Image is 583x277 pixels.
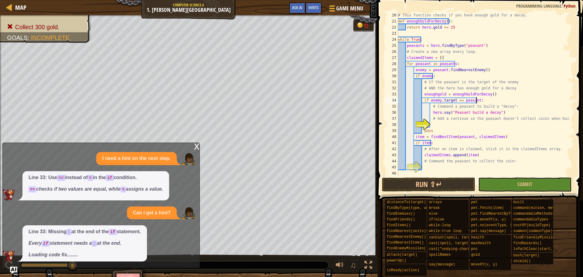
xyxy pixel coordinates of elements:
em: checks if two values are equal, while assigns a value. [29,186,163,192]
span: findEnemies() [387,212,415,216]
span: Goals [7,34,28,41]
span: ♫ [350,261,356,270]
span: pet.fetch(item) [471,206,504,210]
div: 34 [386,97,398,103]
button: Ask AI [289,2,305,14]
code: : [66,229,71,235]
span: costOf(buildType) [513,223,550,227]
button: Submit [478,178,571,192]
span: Incomplete [31,34,70,41]
img: Player [183,207,195,219]
p: Can I get a hint? [133,209,171,216]
div: 28 [386,61,398,67]
span: break [429,206,440,210]
div: 24 [386,36,398,43]
div: 44 [386,158,398,164]
span: moveXY(x, y) [471,262,497,267]
button: Game Menu [325,2,367,17]
span: findNearestItem() [387,241,424,245]
li: Collect 300 gold. [7,23,84,31]
div: 21 [386,18,398,24]
span: spellNames [429,253,451,257]
code: == [57,175,65,181]
p: Line 33: Use instead of in the condition. [29,174,163,181]
div: 36 [386,109,398,116]
img: AI [3,251,15,261]
span: maxHealth [471,241,491,245]
span: findEnemyMissiles() [387,246,428,251]
div: 6 [364,21,370,29]
span: findNearestEnemy() [387,235,426,239]
span: bash(target) [513,253,539,258]
div: 30 [386,73,398,79]
div: 29 [386,67,398,73]
code: : [92,241,97,247]
span: findFriendlyMissiles() [513,235,561,240]
span: built [513,200,524,204]
div: 32 [386,85,398,91]
div: Team 'humans' has 6 gold. [353,19,374,32]
div: 26 [386,49,398,55]
div: 46 [386,170,398,176]
span: health [471,235,484,240]
button: ♫ [349,260,359,272]
span: pet.moveXY(x, y) [471,217,506,222]
code: if [42,241,49,247]
span: pet.say(message) [471,229,506,233]
span: findItems() [387,223,411,227]
span: else [429,212,438,216]
span: while-true loop [429,229,462,233]
code: if [106,175,113,181]
code: == [29,186,36,192]
span: Programming language [516,3,561,9]
span: isReady(action) [387,268,419,272]
span: cast("undying-charm") [429,247,475,251]
code: if [109,229,117,235]
span: Game Menu [336,5,363,12]
div: 27 [386,55,398,61]
span: while-loop [429,223,451,227]
div: 33 [386,91,398,97]
span: cast(spell, target) [429,241,470,245]
span: Submit [517,181,532,188]
span: : [561,3,564,9]
span: pet.findNearestByType(type) [471,212,530,216]
img: Player [183,153,195,165]
div: 39 [386,128,398,134]
div: 22 [386,24,398,30]
span: Python [564,3,575,9]
button: Adjust volume [334,260,346,272]
em: Loading code fix........ [29,252,78,257]
span: canCast(spell, target) [429,235,477,240]
span: isPathClear(start, end) [513,247,564,251]
button: Toggle fullscreen [362,260,374,272]
span: Map [15,3,26,12]
p: Line 33: Missing at the end of the statement. [29,228,141,235]
div: 41 [386,140,398,146]
span: shield() [513,259,531,263]
img: AI [3,189,15,200]
span: powerUp() [387,258,406,263]
div: 31 [386,79,398,85]
div: 35 [386,103,398,109]
a: Map [12,3,26,12]
span: attack(target) [387,253,417,257]
div: x [194,143,199,149]
span: say(message) [429,262,455,267]
span: pet [471,200,478,204]
div: 43 [386,152,398,158]
span: pos [471,247,478,251]
span: Ask AI [292,5,302,10]
span: distanceTo(target) [387,200,426,204]
p: I need a hint on the next step. [102,155,171,162]
span: summon(summonType) [513,229,553,233]
span: arrays [429,200,442,204]
div: 45 [386,164,398,170]
span: Hints [309,5,319,10]
button: Run ⇧↵ [382,178,475,192]
div: 23 [386,30,398,36]
code: = [88,175,93,181]
code: = [121,186,126,192]
span: commandableMethods [513,212,553,216]
button: Ask AI [10,267,17,274]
